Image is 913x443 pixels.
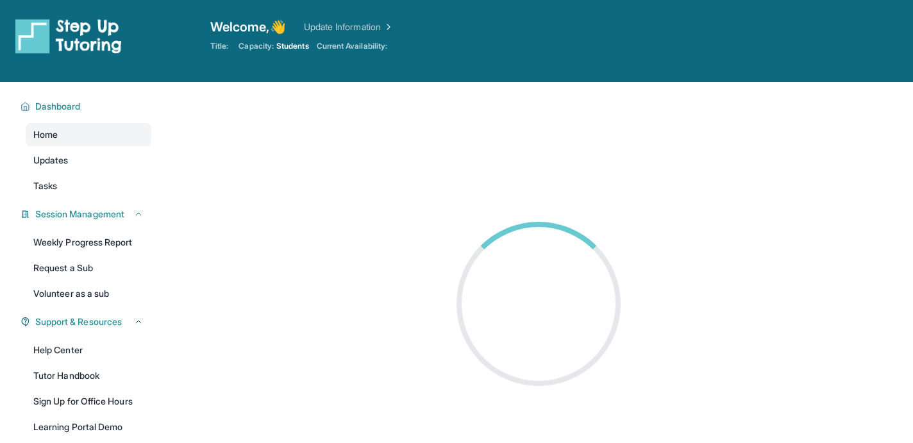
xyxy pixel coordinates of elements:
[26,339,151,362] a: Help Center
[33,128,58,141] span: Home
[26,282,151,305] a: Volunteer as a sub
[304,21,394,33] a: Update Information
[26,123,151,146] a: Home
[33,180,57,192] span: Tasks
[35,315,122,328] span: Support & Resources
[26,390,151,413] a: Sign Up for Office Hours
[317,41,387,51] span: Current Availability:
[26,174,151,197] a: Tasks
[30,100,144,113] button: Dashboard
[26,256,151,280] a: Request a Sub
[26,231,151,254] a: Weekly Progress Report
[239,41,274,51] span: Capacity:
[30,315,144,328] button: Support & Resources
[35,208,124,221] span: Session Management
[210,41,228,51] span: Title:
[210,18,286,36] span: Welcome, 👋
[26,149,151,172] a: Updates
[276,41,309,51] span: Students
[30,208,144,221] button: Session Management
[26,364,151,387] a: Tutor Handbook
[381,21,394,33] img: Chevron Right
[33,154,69,167] span: Updates
[35,100,81,113] span: Dashboard
[26,415,151,439] a: Learning Portal Demo
[15,18,122,54] img: logo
